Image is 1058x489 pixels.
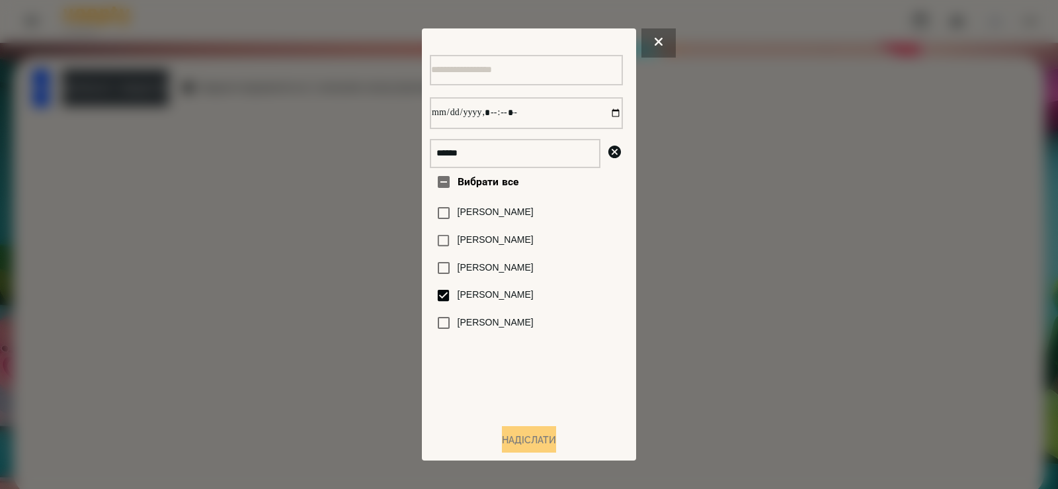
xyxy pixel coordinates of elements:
label: [PERSON_NAME] [458,234,534,247]
label: [PERSON_NAME] [458,316,534,330]
label: [PERSON_NAME] [458,261,534,275]
button: Надіслати [502,426,556,455]
label: [PERSON_NAME] [458,289,534,302]
label: [PERSON_NAME] [458,206,534,219]
span: Вибрати все [458,174,519,190]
